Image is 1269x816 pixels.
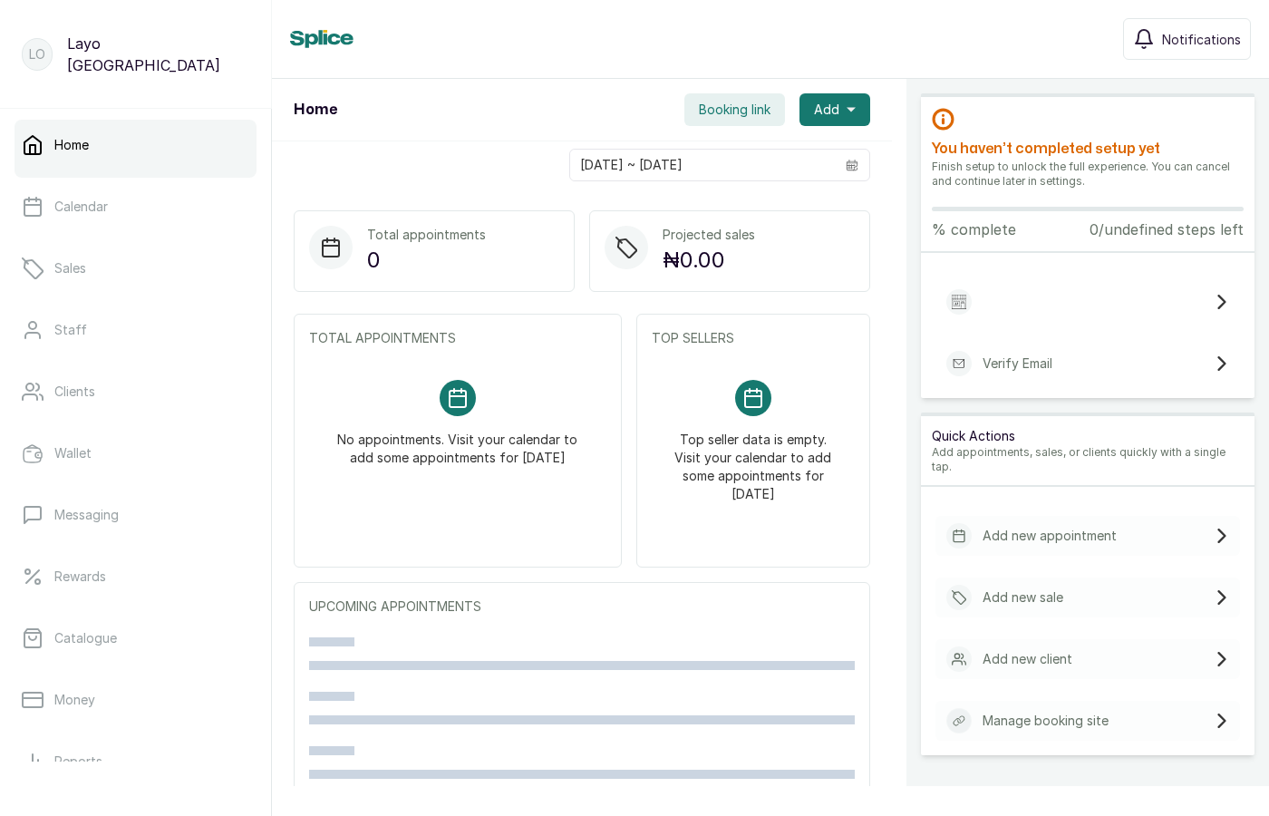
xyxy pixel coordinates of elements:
[1090,219,1244,240] p: 0/undefined steps left
[15,305,257,355] a: Staff
[983,650,1072,668] p: Add new client
[331,416,585,467] p: No appointments. Visit your calendar to add some appointments for [DATE]
[983,588,1063,607] p: Add new sale
[932,219,1016,240] p: % complete
[663,244,755,277] p: ₦0.00
[367,226,486,244] p: Total appointments
[309,597,855,616] p: UPCOMING APPOINTMENTS
[799,93,870,126] button: Add
[29,45,45,63] p: LO
[684,93,785,126] button: Booking link
[1123,18,1251,60] button: Notifications
[54,568,106,586] p: Rewards
[983,355,1052,373] p: Verify Email
[814,101,839,119] span: Add
[673,416,834,503] p: Top seller data is empty. Visit your calendar to add some appointments for [DATE]
[1162,30,1241,49] span: Notifications
[932,445,1244,474] p: Add appointments, sales, or clients quickly with a single tap.
[15,428,257,479] a: Wallet
[67,33,249,76] p: Layo [GEOGRAPHIC_DATA]
[652,329,856,347] p: TOP SELLERS
[54,383,95,401] p: Clients
[367,244,486,277] p: 0
[932,427,1244,445] p: Quick Actions
[54,321,87,339] p: Staff
[15,243,257,294] a: Sales
[846,159,858,171] svg: calendar
[54,753,102,771] p: Reports
[932,160,1244,189] p: Finish setup to unlock the full experience. You can cancel and continue later in settings.
[983,527,1117,545] p: Add new appointment
[699,101,770,119] span: Booking link
[15,366,257,417] a: Clients
[15,551,257,602] a: Rewards
[54,506,119,524] p: Messaging
[54,629,117,647] p: Catalogue
[15,613,257,664] a: Catalogue
[15,675,257,725] a: Money
[15,120,257,170] a: Home
[54,259,86,277] p: Sales
[983,712,1109,730] p: Manage booking site
[309,329,606,347] p: TOTAL APPOINTMENTS
[663,226,755,244] p: Projected sales
[54,691,95,709] p: Money
[570,150,835,180] input: Select date
[54,136,89,154] p: Home
[932,138,1244,160] h2: You haven’t completed setup yet
[294,99,337,121] h1: Home
[15,181,257,232] a: Calendar
[15,736,257,787] a: Reports
[15,490,257,540] a: Messaging
[54,444,92,462] p: Wallet
[54,198,108,216] p: Calendar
